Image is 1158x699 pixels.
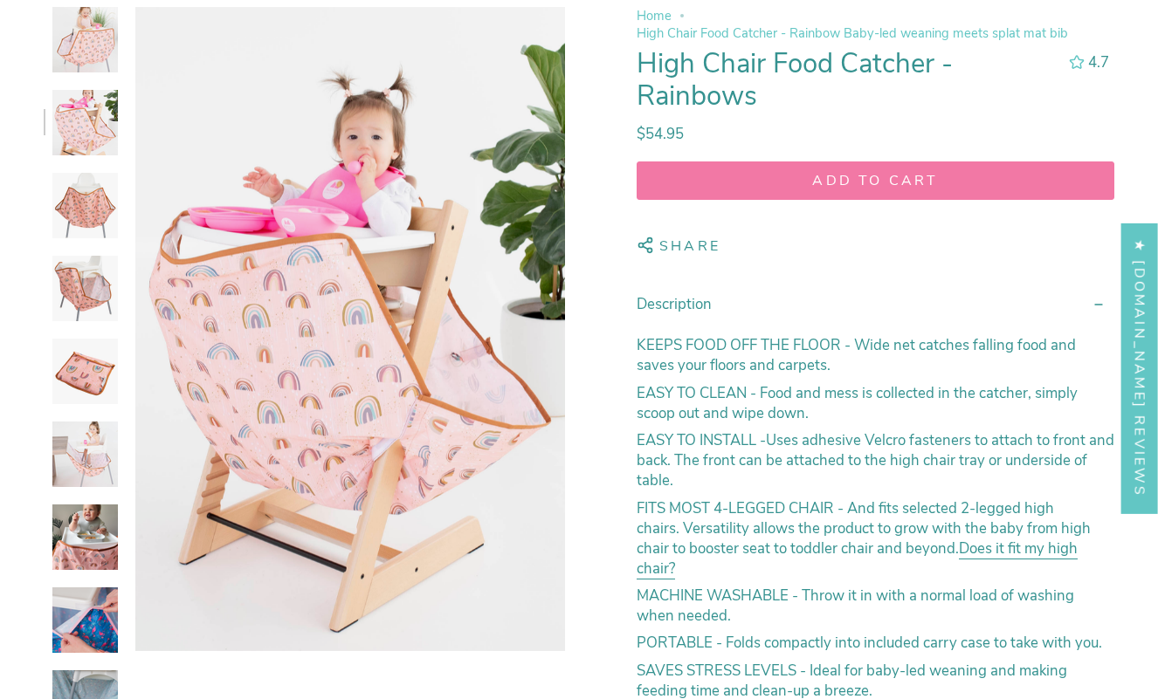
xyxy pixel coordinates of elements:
[637,634,726,654] strong: PORTABLE -
[637,383,760,403] strong: EASY TO CLEAN -
[637,7,672,24] a: Home
[637,228,720,264] button: Share
[1088,52,1109,72] span: 4.7
[637,24,1068,42] span: High Chair Food Catcher - Rainbow Baby-led weaning meets splat mat bib
[659,236,720,260] span: Share
[637,336,1114,376] p: - Wide net catches falling food and saves your floors and carpets.
[637,280,1114,328] summary: Description
[637,48,1053,113] h1: High Chair Food Catcher - Rainbows
[637,498,837,518] strong: FITS MOST 4-LEGGED CHAIR
[637,431,756,451] strong: EASY TO INSTALL
[653,171,1098,190] span: Add to cart
[637,634,1114,654] p: Folds compactly into included carry case to take with you.
[637,336,844,356] strong: KEEPS FOOD OFF THE FLOOR
[637,586,792,606] strong: MACHINE WASHABLE
[1121,223,1158,513] div: Click to open Judge.me floating reviews tab
[637,383,1114,423] p: Food and mess is collected in the catcher, simply scoop out and wipe down.
[637,498,1114,579] p: - And fits selected 2-legged high chairs. Versatility allows the product to grow with the baby fr...
[637,431,1114,491] p: -
[637,124,684,144] span: $54.95
[637,586,1114,626] p: - Throw it in with a normal load of washing when needed.
[637,538,1078,583] a: Does it fit my high chair?
[1060,51,1114,74] button: 4.68 out of 5.0 stars
[637,161,1114,200] button: Add to cart
[637,661,800,681] strong: SAVES STRESS LEVELS
[1069,55,1085,70] div: 4.68 out of 5.0 stars
[637,431,1114,491] span: Uses adhesive Velcro fasteners to attach to front and back. The front can be attached to the high...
